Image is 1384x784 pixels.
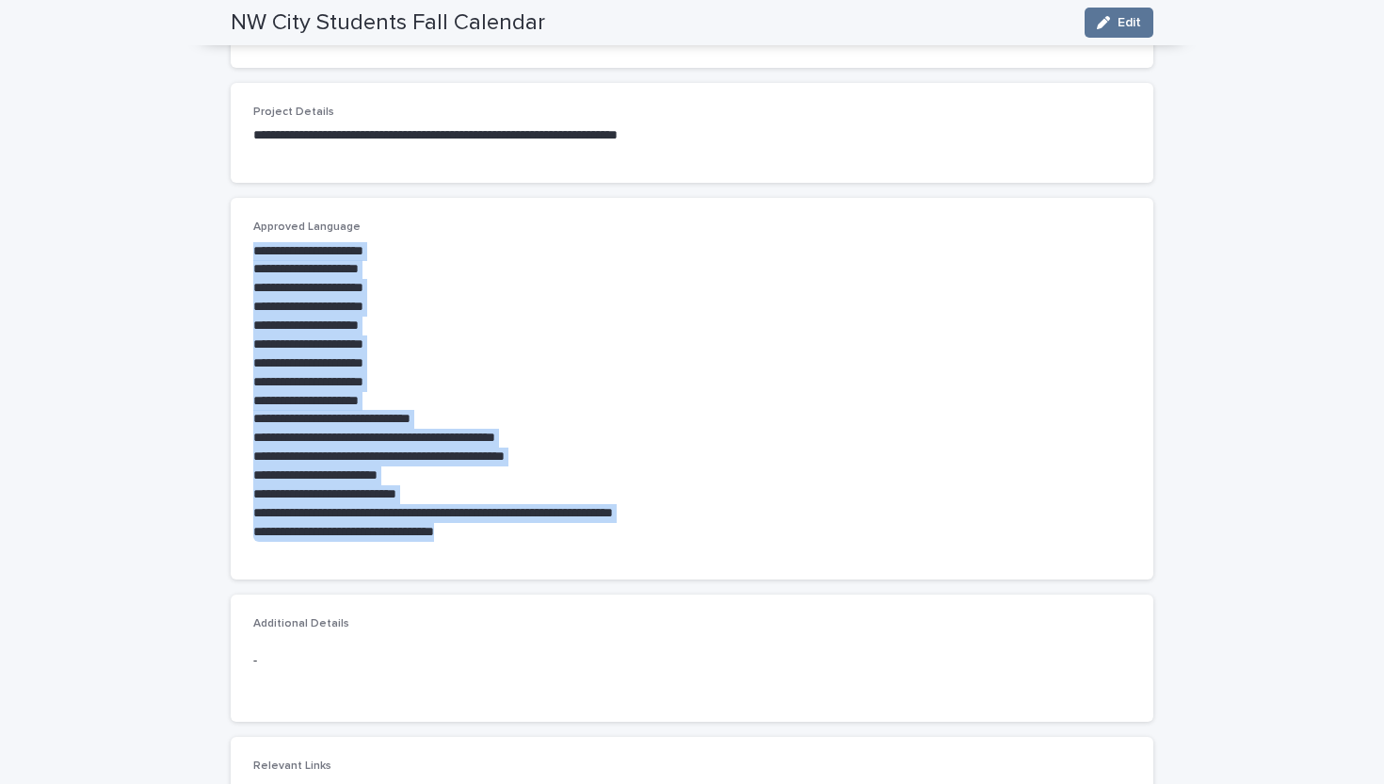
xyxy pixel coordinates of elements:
p: - [253,651,1131,671]
span: Edit [1118,16,1141,29]
span: Relevant Links [253,760,331,772]
span: Project Details [253,106,334,118]
h2: NW City Students Fall Calendar [231,9,545,37]
span: Approved Language [253,221,361,233]
span: Additional Details [253,618,349,629]
button: Edit [1085,8,1153,38]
